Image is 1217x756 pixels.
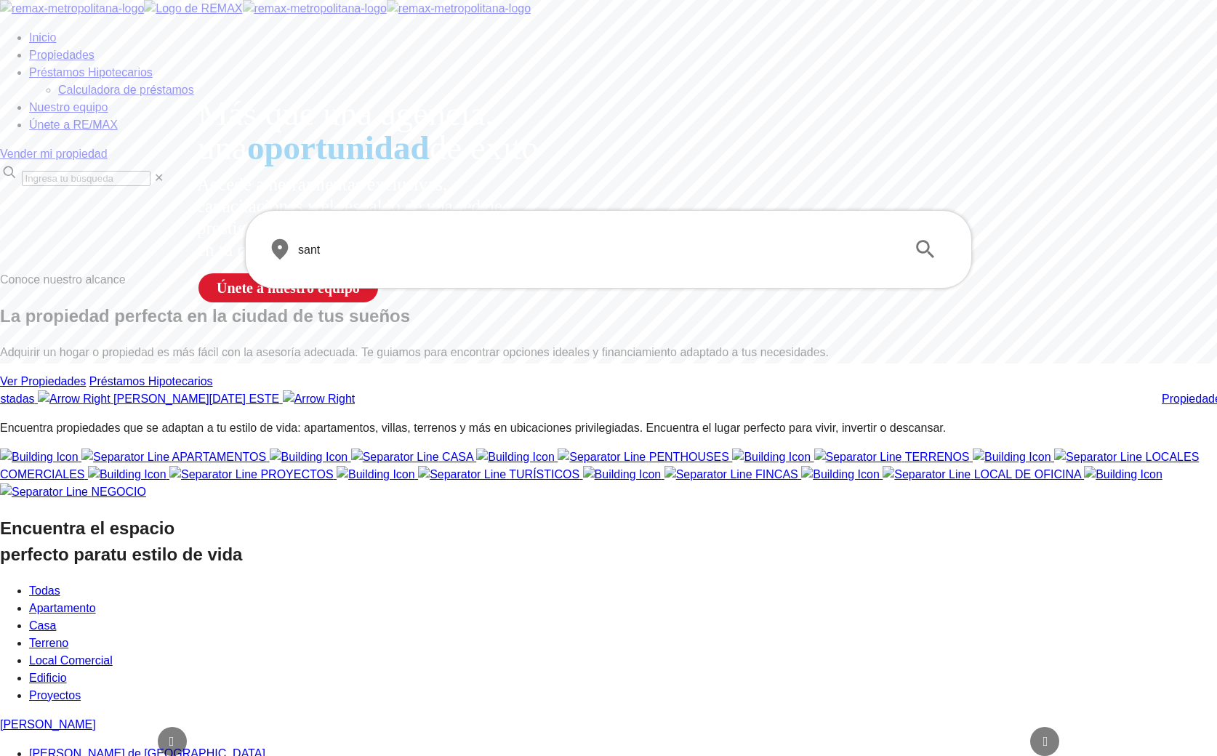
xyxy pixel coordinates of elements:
[476,449,555,466] img: Building Icon
[29,600,1217,617] li: Apartamento
[297,422,946,434] span: : apartamentos, villas, terrenos y más en ubicaciones privilegiadas. Encuentra el lugar perfecto ...
[38,390,111,408] img: Arrow Right
[169,466,257,483] img: Separator Line
[1084,466,1162,483] img: Building Icon
[89,375,213,387] a: Préstamos Hipotecarios
[442,451,473,463] span: CASA
[29,687,1217,704] li: Proyectos
[418,466,506,483] img: Separator Line
[905,451,970,463] span: TERRENOS
[801,466,880,483] img: Building Icon
[29,582,1217,600] li: Todas
[29,602,96,614] a: Apartamento
[29,617,1217,635] li: Casa
[801,468,1084,480] a: LOCAL DE OFICINA
[111,544,242,564] span: tu estilo de vida
[198,273,378,302] a: Únete a nuestro equipo
[664,466,752,483] img: Separator Line
[91,486,146,498] span: NEGOCIO
[29,619,56,632] a: Casa
[476,451,732,463] a: PENTHOUSES
[29,672,67,684] a: Edificio
[883,466,971,483] img: Separator Line
[172,451,267,463] span: APARTAMENTOS
[260,468,333,480] span: PROYECTOS
[732,451,973,463] a: TERRENOS
[283,390,356,408] img: Arrow Right
[583,466,662,483] img: Building Icon
[270,449,348,466] img: Building Icon
[755,468,798,480] span: FINCAS
[583,468,802,480] a: FINCAS
[1054,449,1142,466] img: Separator Line
[88,466,166,483] img: Building Icon
[81,449,169,466] img: Separator Line
[732,449,811,466] img: Building Icon
[351,449,439,466] img: Separator Line
[509,468,579,480] span: TURÍSTICOS
[29,637,68,649] a: Terreno
[649,451,729,463] span: PENTHOUSES
[29,654,113,667] a: Local Comercial
[608,1,644,13] span: Correo
[113,393,279,405] span: [PERSON_NAME][DATE] ESTE
[974,468,1081,480] span: LOCAL DE OFICINA
[197,174,531,261] sr7-txt: Accede a herramientas exclusivas, capacitaciones y el respaldo de una red de prestigio internacio...
[814,449,902,466] img: Separator Line
[298,229,896,270] input: Buscar propiedad por ciudad o sector
[270,451,477,463] a: CASA
[29,652,1217,669] li: Local Comercial
[88,468,337,480] a: PROYECTOS
[973,449,1051,466] img: Building Icon
[337,468,583,480] a: TURÍSTICOS
[29,584,60,597] a: Todas
[558,449,646,466] img: Separator Line
[29,635,1217,652] li: Terreno
[337,466,415,483] img: Building Icon
[29,689,81,701] a: Proyectos
[247,129,430,166] span: oportunidad
[198,97,586,165] sr7-txt: Más que una agencia, una de éxito
[29,669,1217,687] li: Edificio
